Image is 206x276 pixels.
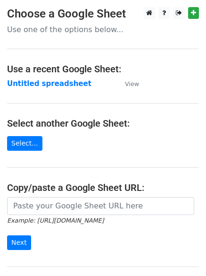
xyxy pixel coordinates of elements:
[7,7,199,21] h3: Choose a Google Sheet
[7,136,42,151] a: Select...
[7,118,199,129] h4: Select another Google Sheet:
[7,63,199,75] h4: Use a recent Google Sheet:
[7,217,104,224] small: Example: [URL][DOMAIN_NAME]
[7,79,91,88] a: Untitled spreadsheet
[7,197,194,215] input: Paste your Google Sheet URL here
[7,25,199,34] p: Use one of the options below...
[7,235,31,250] input: Next
[115,79,139,88] a: View
[7,182,199,193] h4: Copy/paste a Google Sheet URL:
[125,80,139,87] small: View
